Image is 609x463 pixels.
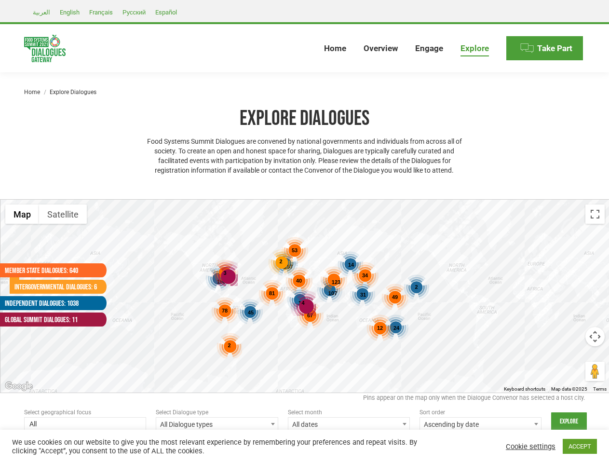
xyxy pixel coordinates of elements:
span: 40 [296,278,301,284]
button: Drag Pegman onto the map to open Street View [585,362,605,381]
span: 12 [377,325,382,331]
p: Food Systems Summit Dialogues are convened by national governments and individuals from across al... [142,136,467,175]
span: Overview [364,43,398,54]
a: Русский [118,6,150,18]
button: Map camera controls [585,327,605,346]
button: Show satellite imagery [39,204,87,224]
img: Google [3,380,35,393]
span: Explore [460,43,489,54]
span: Español [155,9,177,16]
div: Pins appear on the map only when the Dialogue Convenor has selected a host city. [24,393,585,408]
h1: Explore Dialogues [142,106,467,132]
span: 53 [291,247,297,253]
span: 81 [269,290,274,296]
div: Sort order [420,408,541,417]
span: Ascending by date [420,418,541,431]
img: Menu icon [520,41,534,55]
span: All Dialogue types [156,417,278,431]
a: Français [84,6,118,18]
a: Cookie settings [506,442,555,451]
span: 45 [247,310,253,315]
span: Français [89,9,113,16]
span: 2 [279,259,282,264]
span: Explore Dialogues [50,89,96,95]
span: Русский [122,9,146,16]
div: Select Dialogue type [156,408,278,417]
span: 4 [301,300,304,306]
span: العربية [33,9,50,16]
span: All dates [288,417,410,431]
span: Ascending by date [420,417,541,431]
span: 3 [223,270,226,276]
span: Home [324,43,346,54]
a: ACCEPT [563,439,597,454]
span: 2 [415,284,418,290]
span: 31 [360,292,365,298]
a: Terms (opens in new tab) [593,386,607,392]
span: 14 [348,262,353,268]
span: 34 [362,272,367,278]
span: English [60,9,80,16]
a: Home [24,89,40,95]
span: Engage [415,43,443,54]
a: English [55,6,84,18]
span: 2 [228,342,230,348]
span: All dates [288,418,409,431]
span: All Dialogue types [156,418,277,431]
a: Intergovernmental Dialogues: 6 [10,280,97,294]
a: العربية [28,6,55,18]
button: Toggle fullscreen view [585,204,605,224]
div: We use cookies on our website to give you the most relevant experience by remembering your prefer... [12,438,421,455]
span: 123 [331,279,340,285]
input: Explore [551,412,587,431]
span: 49 [392,294,397,300]
a: Open this area in Google Maps (opens a new window) [3,380,35,393]
a: Español [150,6,182,18]
div: Select month [288,408,410,417]
button: Show street map [5,204,39,224]
span: 78 [221,308,227,313]
span: Map data ©2025 [551,386,587,392]
span: Take Part [537,43,572,54]
img: Food Systems Summit Dialogues [24,35,66,62]
span: 24 [393,325,399,331]
button: Keyboard shortcuts [504,386,545,393]
div: Select geographical focus [24,408,146,417]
